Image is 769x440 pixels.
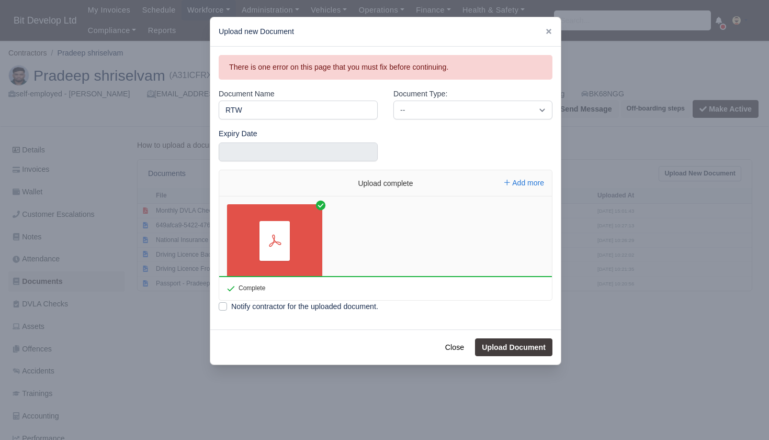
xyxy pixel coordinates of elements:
div: Complete [227,285,265,291]
iframe: Chat Widget [717,390,769,440]
div: File Uploader [219,170,552,301]
label: Document Name [219,88,275,100]
div: Upload complete [307,170,464,196]
span: Add more [512,179,544,187]
div: Complete [219,276,267,300]
label: Document Type: [393,88,447,100]
button: Upload Document [475,338,552,356]
button: Add more files [500,175,548,190]
label: Expiry Date [219,128,257,140]
a: right_to_work_check-7.pdf [227,204,322,278]
div: There is one error on this page that you must fix before continuing. [219,55,552,80]
div: Upload new Document [210,17,561,47]
button: Close [438,338,471,356]
label: Notify contractor for the uploaded document. [231,301,378,313]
